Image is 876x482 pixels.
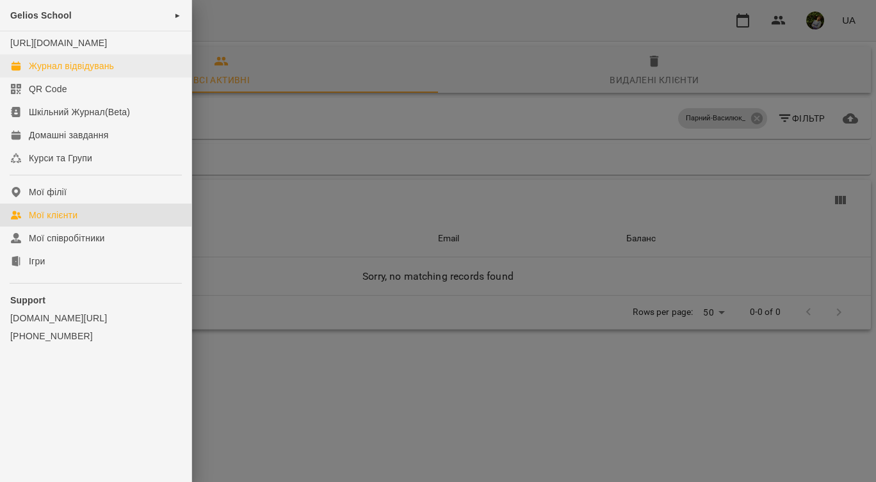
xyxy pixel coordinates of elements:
a: [URL][DOMAIN_NAME] [10,38,107,48]
span: Gelios School [10,10,72,20]
div: Домашні завдання [29,129,108,141]
a: [PHONE_NUMBER] [10,330,181,342]
div: QR Code [29,83,67,95]
p: Support [10,294,181,307]
div: Ігри [29,255,45,268]
div: Курси та Групи [29,152,92,165]
div: Журнал відвідувань [29,60,114,72]
div: Мої співробітники [29,232,105,245]
div: Мої клієнти [29,209,77,221]
div: Мої філії [29,186,67,198]
span: ► [174,10,181,20]
a: [DOMAIN_NAME][URL] [10,312,181,325]
div: Шкільний Журнал(Beta) [29,106,130,118]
